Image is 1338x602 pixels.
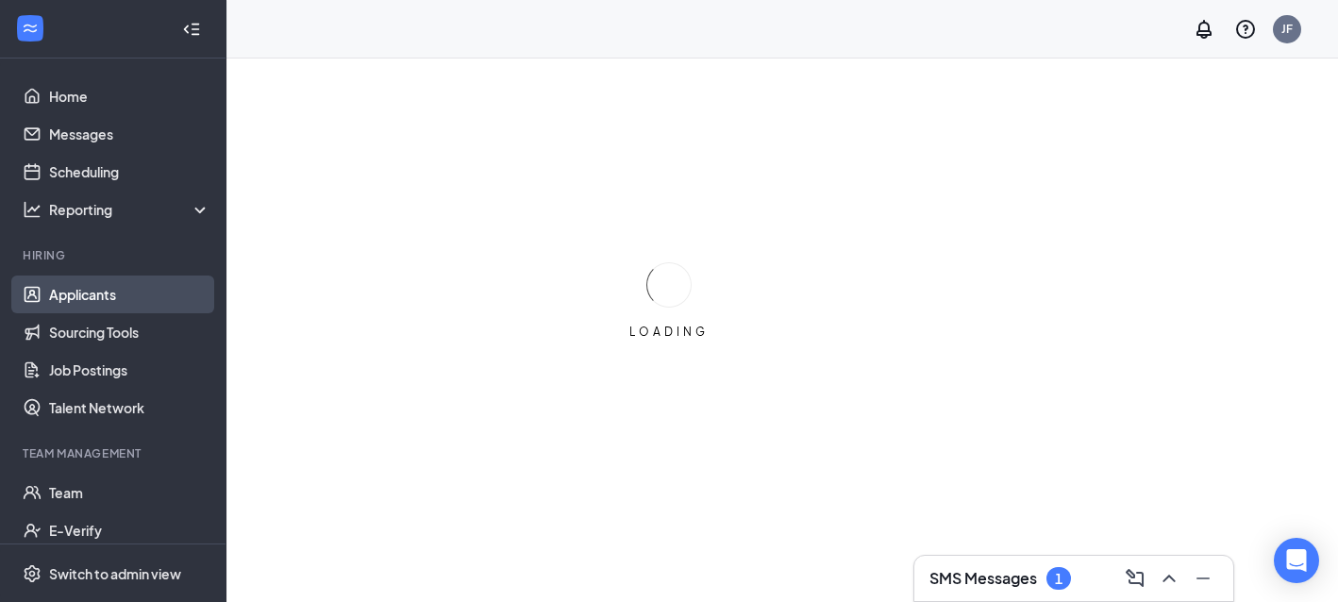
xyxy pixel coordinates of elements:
[929,568,1037,589] h3: SMS Messages
[182,20,201,39] svg: Collapse
[1281,21,1293,37] div: JF
[49,389,210,426] a: Talent Network
[49,115,210,153] a: Messages
[49,77,210,115] a: Home
[1124,567,1146,590] svg: ComposeMessage
[49,276,210,313] a: Applicants
[49,351,210,389] a: Job Postings
[49,474,210,511] a: Team
[21,19,40,38] svg: WorkstreamLogo
[49,564,181,583] div: Switch to admin view
[1274,538,1319,583] div: Open Intercom Messenger
[1192,567,1214,590] svg: Minimize
[49,200,211,219] div: Reporting
[49,511,210,549] a: E-Verify
[23,247,207,263] div: Hiring
[1193,18,1215,41] svg: Notifications
[1154,563,1184,594] button: ChevronUp
[23,445,207,461] div: Team Management
[1055,571,1062,587] div: 1
[49,153,210,191] a: Scheduling
[23,200,42,219] svg: Analysis
[49,313,210,351] a: Sourcing Tools
[1234,18,1257,41] svg: QuestionInfo
[1188,563,1218,594] button: Minimize
[1120,563,1150,594] button: ComposeMessage
[23,564,42,583] svg: Settings
[1158,567,1180,590] svg: ChevronUp
[622,324,716,340] div: LOADING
